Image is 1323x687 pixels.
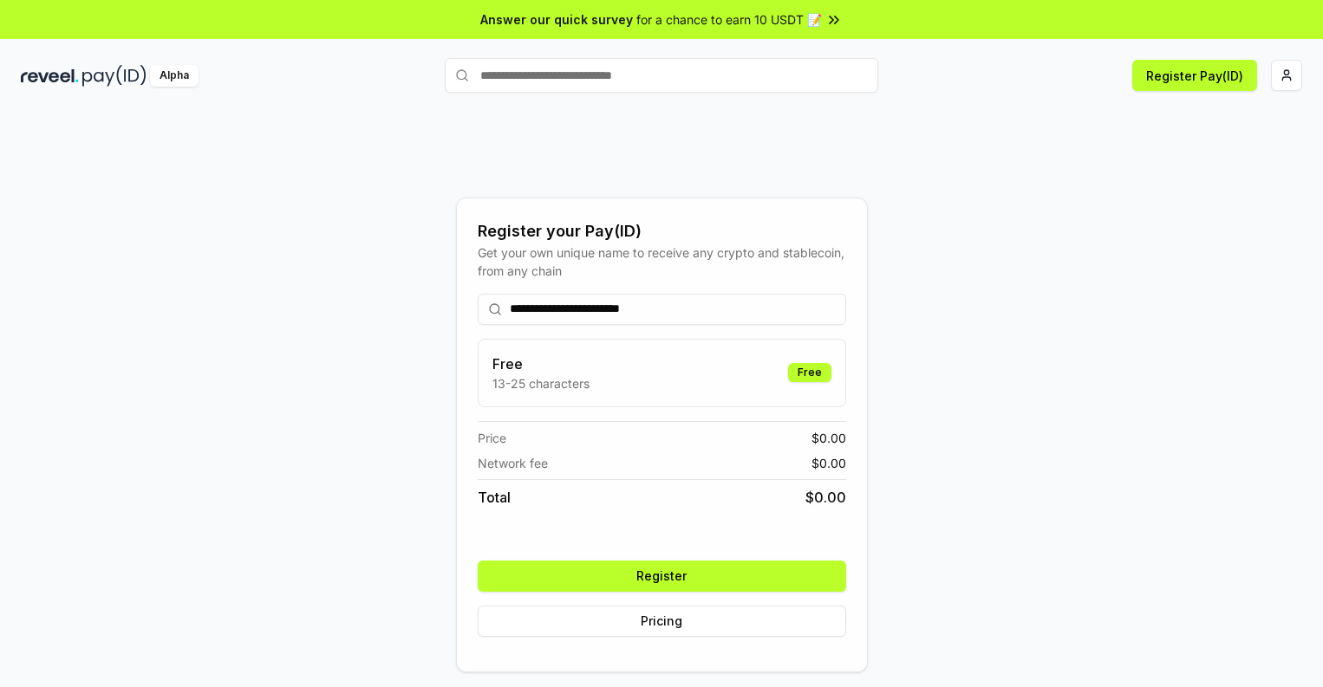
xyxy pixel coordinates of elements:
[636,10,822,29] span: for a chance to earn 10 USDT 📝
[811,454,846,472] span: $ 0.00
[478,561,846,592] button: Register
[478,487,511,508] span: Total
[492,374,590,392] p: 13-25 characters
[82,65,147,87] img: pay_id
[480,10,633,29] span: Answer our quick survey
[21,65,79,87] img: reveel_dark
[478,606,846,637] button: Pricing
[788,363,831,382] div: Free
[478,219,846,243] div: Register your Pay(ID)
[492,353,590,374] h3: Free
[811,429,846,447] span: $ 0.00
[805,487,846,508] span: $ 0.00
[478,243,846,280] div: Get your own unique name to receive any crypto and stablecoin, from any chain
[1132,60,1257,91] button: Register Pay(ID)
[150,65,199,87] div: Alpha
[478,429,506,447] span: Price
[478,454,548,472] span: Network fee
